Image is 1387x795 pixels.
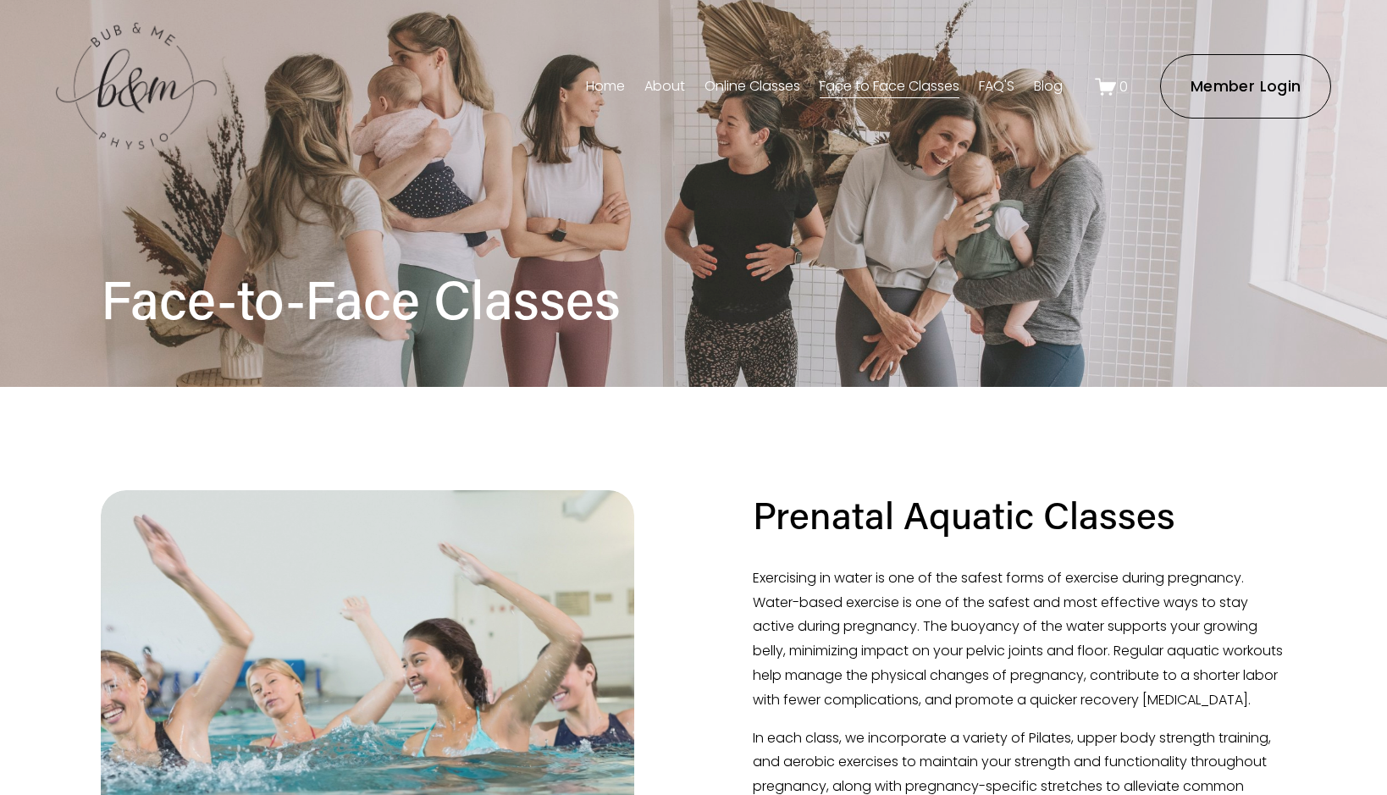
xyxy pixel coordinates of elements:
[1095,76,1129,97] a: 0 items in cart
[705,73,800,100] a: Online Classes
[56,21,217,152] img: bubandme
[1034,73,1063,100] a: Blog
[820,73,959,100] a: Face to Face Classes
[101,265,693,332] h1: Face-to-Face Classes
[1119,77,1128,97] span: 0
[644,73,685,100] a: About
[586,73,625,100] a: Home
[753,489,1175,539] h2: Prenatal Aquatic Classes
[979,73,1014,100] a: FAQ'S
[753,566,1286,713] p: Exercising in water is one of the safest forms of exercise during pregnancy. Water-based exercise...
[1160,54,1332,119] a: Member Login
[1191,76,1301,97] ms-portal-inner: Member Login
